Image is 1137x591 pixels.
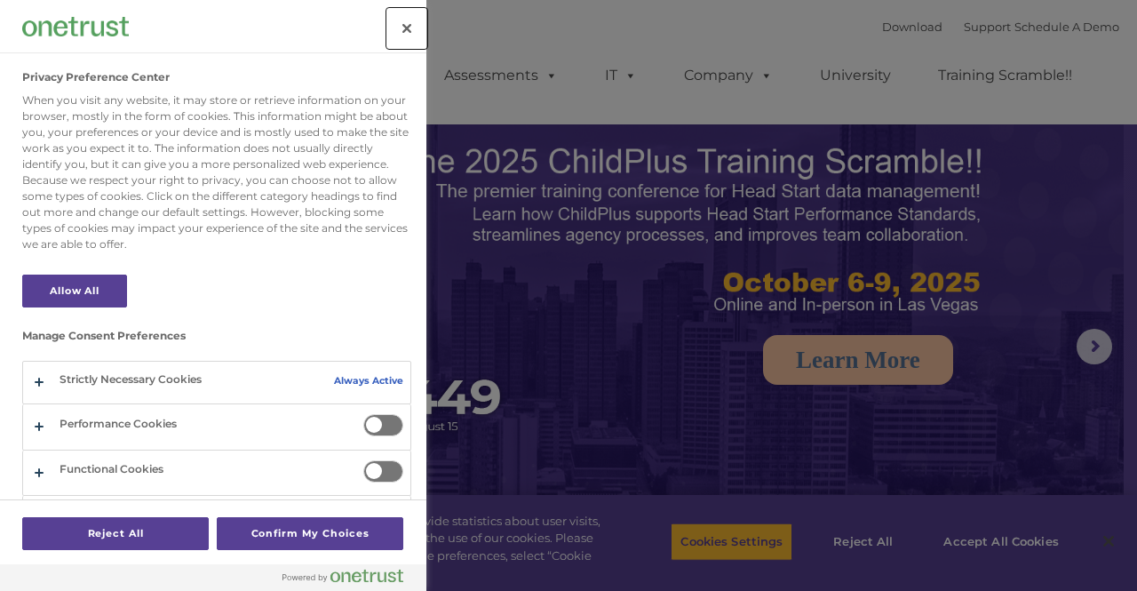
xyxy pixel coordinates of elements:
div: Company Logo [22,9,129,44]
button: Confirm My Choices [217,517,403,550]
img: Powered by OneTrust Opens in a new Tab [282,569,403,583]
h3: Manage Consent Preferences [22,330,411,351]
div: When you visit any website, it may store or retrieve information on your browser, mostly in the f... [22,92,411,252]
h2: Privacy Preference Center [22,71,170,84]
a: Powered by OneTrust Opens in a new Tab [282,569,417,591]
span: Last name [247,117,301,131]
button: Allow All [22,275,127,307]
button: Reject All [22,517,209,550]
button: Close [387,9,426,48]
img: Company Logo [22,17,129,36]
span: Phone number [247,190,322,204]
